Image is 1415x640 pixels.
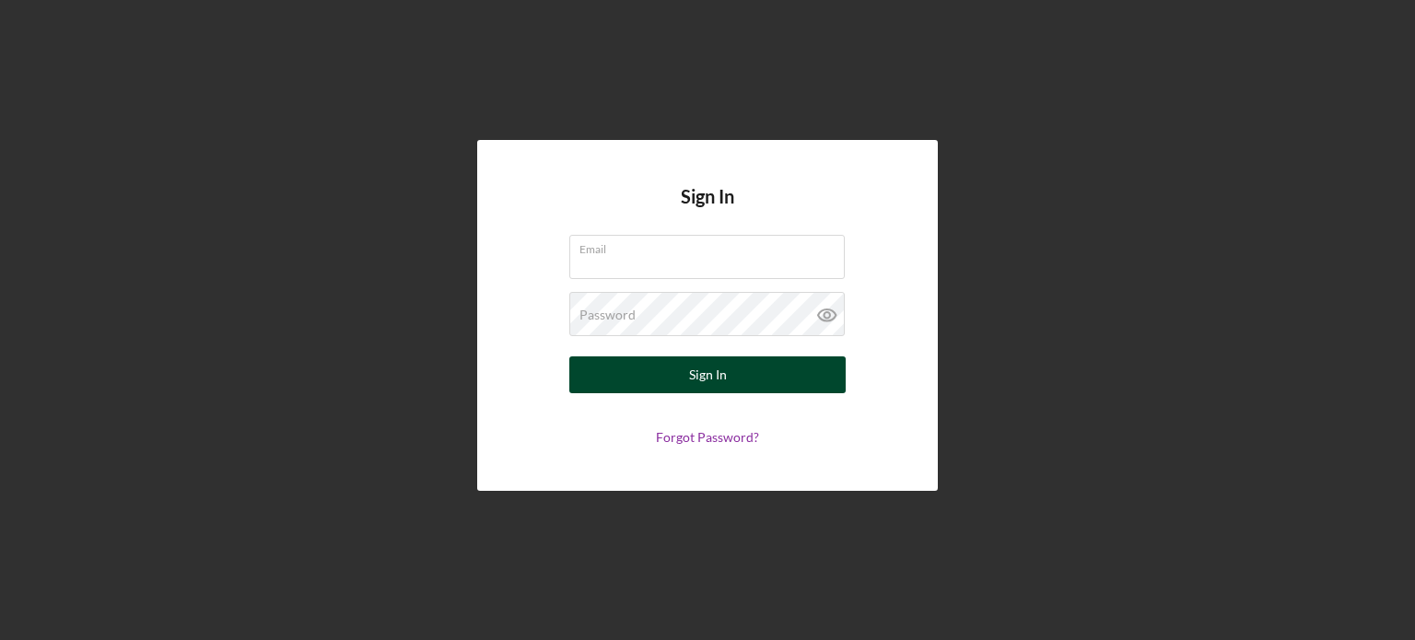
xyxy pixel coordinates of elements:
label: Email [579,236,845,256]
a: Forgot Password? [656,429,759,445]
h4: Sign In [681,186,734,235]
label: Password [579,308,636,322]
div: Sign In [689,356,727,393]
button: Sign In [569,356,846,393]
